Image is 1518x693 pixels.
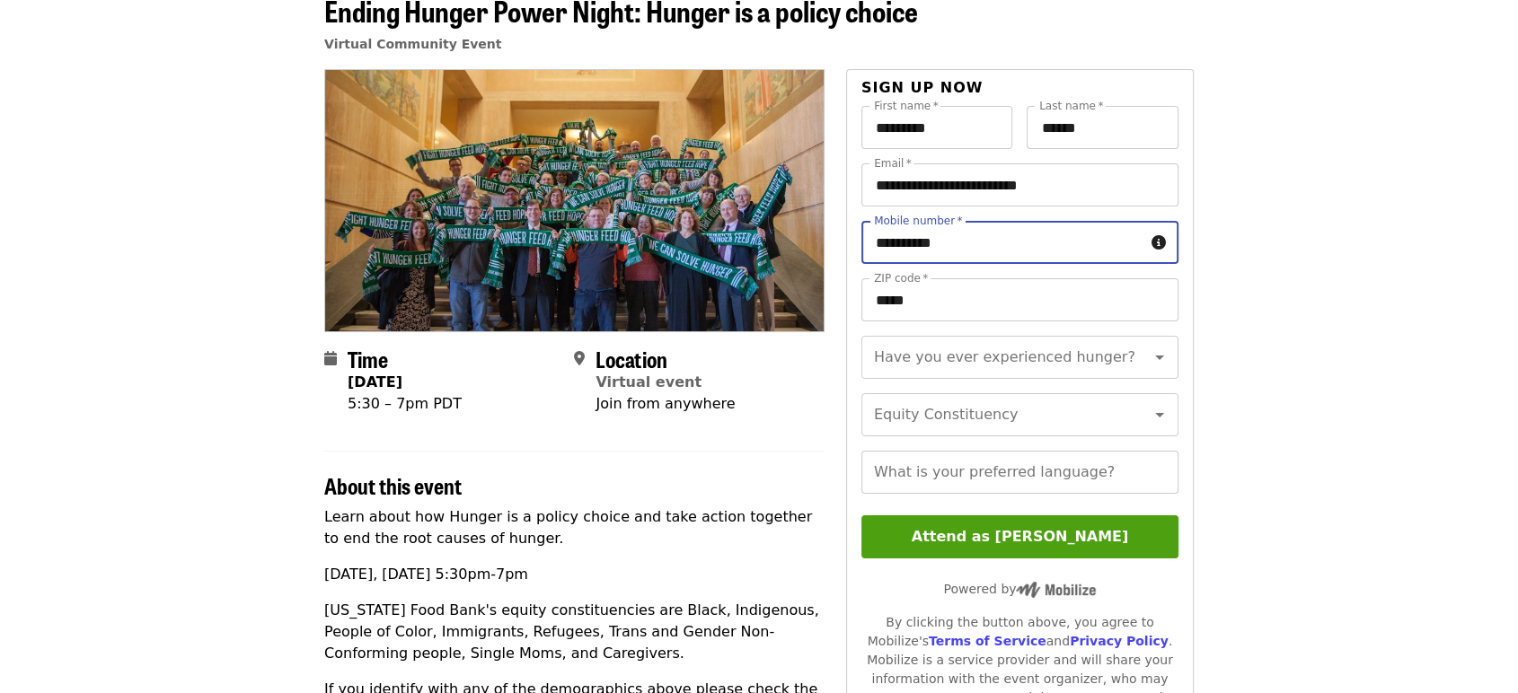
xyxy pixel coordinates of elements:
a: Virtual event [596,373,702,390]
i: calendar icon [324,350,337,367]
a: Privacy Policy [1070,634,1169,648]
span: Sign up now [861,79,984,96]
i: circle-info icon [1152,234,1166,251]
span: Join from anywhere [596,395,735,412]
label: Last name [1039,101,1103,111]
button: Open [1147,402,1172,427]
img: Ending Hunger Power Night: Hunger is a policy choice organized by Oregon Food Bank [325,70,824,330]
strong: [DATE] [348,373,402,390]
button: Attend as [PERSON_NAME] [861,515,1178,558]
i: map-marker-alt icon [574,350,585,367]
label: Mobile number [874,215,962,226]
input: First name [861,106,1013,149]
label: ZIP code [874,273,928,284]
label: First name [874,101,939,111]
p: [DATE], [DATE] 5:30pm-7pm [324,564,825,585]
label: Email [874,158,912,169]
input: What is your preferred language? [861,451,1178,494]
input: Mobile number [861,221,1144,264]
span: About this event [324,469,462,501]
a: Virtual Community Event [324,37,501,51]
button: Open [1147,345,1172,370]
span: Powered by [943,582,1096,596]
div: 5:30 – 7pm PDT [348,393,462,415]
input: Last name [1027,106,1178,149]
img: Powered by Mobilize [1016,582,1096,598]
input: ZIP code [861,278,1178,321]
a: Terms of Service [929,634,1046,648]
span: Time [348,343,388,374]
input: Email [861,163,1178,206]
span: Location [596,343,666,374]
p: Learn about how Hunger is a policy choice and take action together to end the root causes of hunger. [324,506,825,549]
p: [US_STATE] Food Bank's equity constituencies are Black, Indigenous, People of Color, Immigrants, ... [324,600,825,664]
